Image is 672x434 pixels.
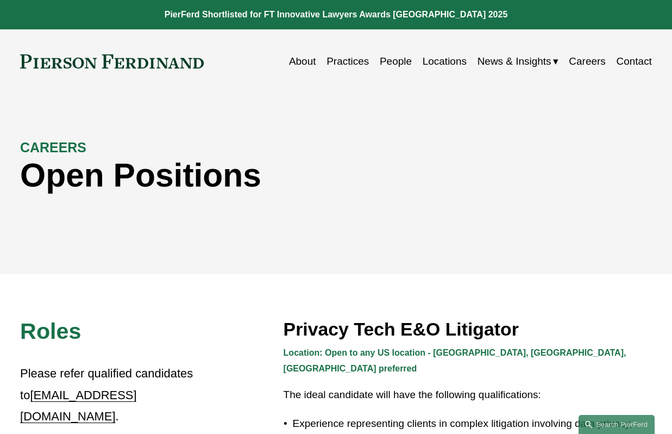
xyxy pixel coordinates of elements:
[20,140,86,155] strong: CAREERS
[284,348,629,373] strong: Location: Open to any US location - [GEOGRAPHIC_DATA], [GEOGRAPHIC_DATA], [GEOGRAPHIC_DATA] prefe...
[284,318,652,341] h3: Privacy Tech E&O Litigator
[478,51,558,72] a: folder dropdown
[20,388,136,423] a: [EMAIL_ADDRESS][DOMAIN_NAME]
[478,52,551,71] span: News & Insights
[289,51,316,72] a: About
[284,386,652,404] p: The ideal candidate will have the following qualifications:
[569,51,605,72] a: Careers
[423,51,467,72] a: Locations
[380,51,412,72] a: People
[326,51,369,72] a: Practices
[579,415,655,434] a: Search this site
[20,363,204,427] p: Please refer qualified candidates to .
[20,319,81,344] span: Roles
[617,51,652,72] a: Contact
[20,157,494,194] h1: Open Positions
